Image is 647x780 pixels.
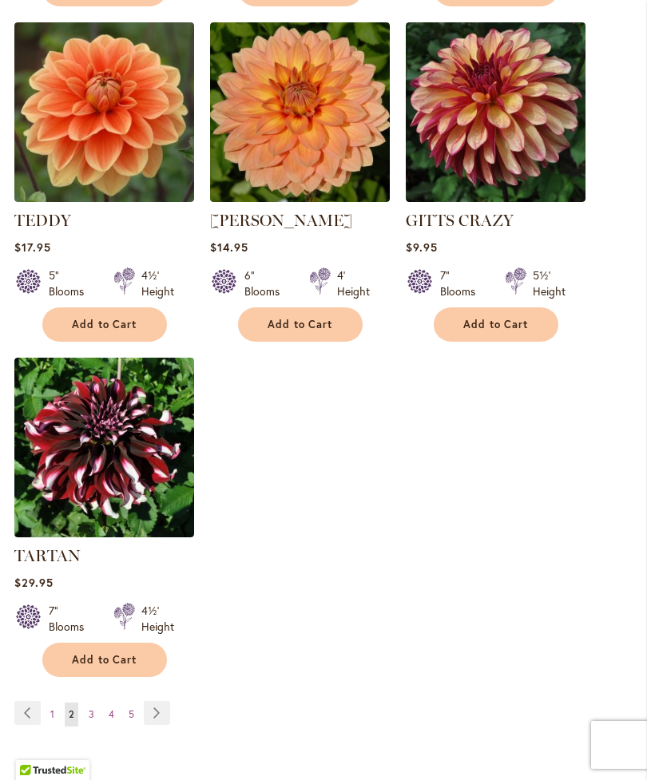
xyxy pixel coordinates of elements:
[14,525,194,540] a: Tartan
[14,546,81,565] a: TARTAN
[238,307,363,342] button: Add to Cart
[406,211,514,230] a: GITTS CRAZY
[85,703,98,727] a: 3
[14,211,71,230] a: TEDDY
[14,240,51,255] span: $17.95
[14,575,54,590] span: $29.95
[105,703,118,727] a: 4
[125,703,138,727] a: 5
[533,267,566,299] div: 5½' Height
[72,318,137,331] span: Add to Cart
[434,307,558,342] button: Add to Cart
[141,603,174,635] div: 4½' Height
[42,643,167,677] button: Add to Cart
[12,723,57,768] iframe: Launch Accessibility Center
[46,703,58,727] a: 1
[14,358,194,537] img: Tartan
[49,267,94,299] div: 5" Blooms
[406,22,585,202] img: Gitts Crazy
[89,708,94,720] span: 3
[210,190,390,205] a: Nicholas
[210,211,352,230] a: [PERSON_NAME]
[337,267,370,299] div: 4' Height
[210,240,248,255] span: $14.95
[109,708,114,720] span: 4
[463,318,529,331] span: Add to Cart
[440,267,486,299] div: 7" Blooms
[268,318,333,331] span: Add to Cart
[406,240,438,255] span: $9.95
[72,653,137,667] span: Add to Cart
[210,22,390,202] img: Nicholas
[42,307,167,342] button: Add to Cart
[49,603,94,635] div: 7" Blooms
[141,267,174,299] div: 4½' Height
[129,708,134,720] span: 5
[244,267,290,299] div: 6" Blooms
[69,708,74,720] span: 2
[406,190,585,205] a: Gitts Crazy
[14,190,194,205] a: Teddy
[14,22,194,202] img: Teddy
[50,708,54,720] span: 1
